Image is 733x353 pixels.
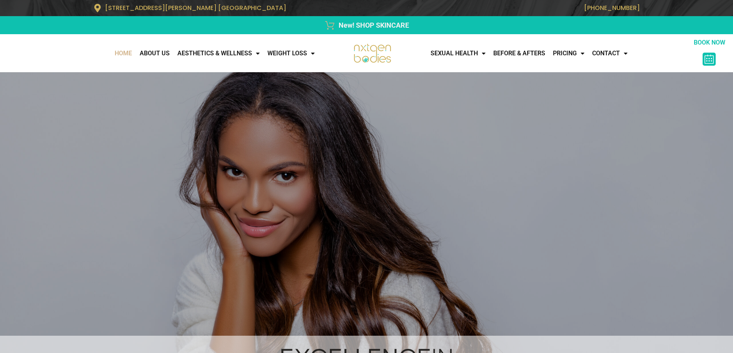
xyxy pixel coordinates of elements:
[371,4,640,12] p: [PHONE_NUMBER]
[427,46,489,61] a: Sexual Health
[174,46,264,61] a: AESTHETICS & WELLNESS
[549,46,588,61] a: Pricing
[94,20,640,30] a: New! SHOP SKINCARE
[4,46,319,61] nav: Menu
[588,46,631,61] a: CONTACT
[264,46,319,61] a: WEIGHT LOSS
[111,46,136,61] a: Home
[337,20,409,30] span: New! SHOP SKINCARE
[427,46,690,61] nav: Menu
[136,46,174,61] a: About Us
[105,3,286,12] span: [STREET_ADDRESS][PERSON_NAME] [GEOGRAPHIC_DATA]
[690,38,729,47] p: BOOK NOW
[489,46,549,61] a: Before & Afters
